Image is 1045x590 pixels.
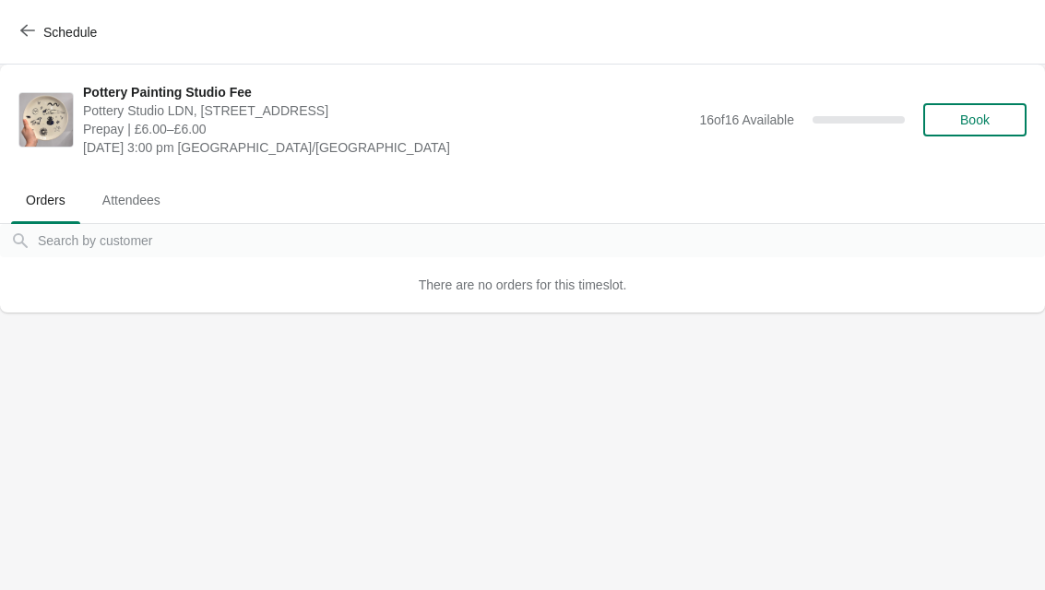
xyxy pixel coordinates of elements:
[11,183,80,217] span: Orders
[83,120,690,138] span: Prepay | £6.00–£6.00
[83,138,690,157] span: [DATE] 3:00 pm [GEOGRAPHIC_DATA]/[GEOGRAPHIC_DATA]
[699,112,794,127] span: 16 of 16 Available
[960,112,990,127] span: Book
[43,25,97,40] span: Schedule
[923,103,1027,136] button: Book
[88,183,175,217] span: Attendees
[419,277,627,292] span: There are no orders for this timeslot.
[83,101,690,120] span: Pottery Studio LDN, [STREET_ADDRESS]
[37,224,1045,257] input: Search by customer
[83,83,690,101] span: Pottery Painting Studio Fee
[9,16,112,49] button: Schedule
[19,93,73,147] img: Pottery Painting Studio Fee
